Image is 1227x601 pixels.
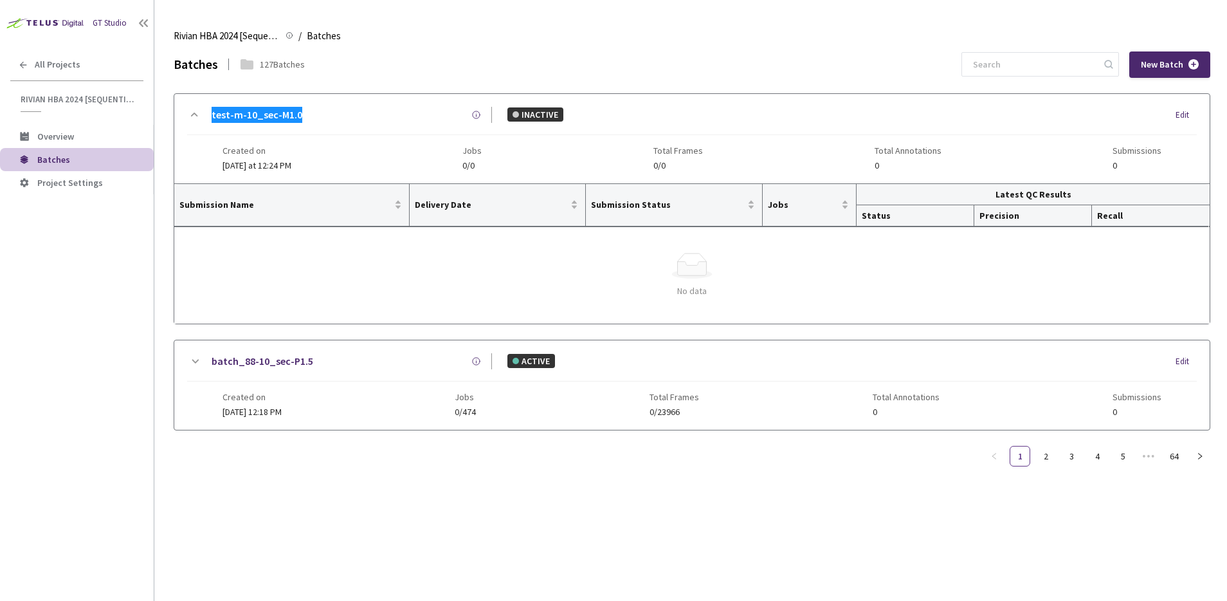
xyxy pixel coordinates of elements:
[455,407,476,417] span: 0/474
[223,160,291,171] span: [DATE] at 12:24 PM
[35,59,80,70] span: All Projects
[1190,446,1210,467] button: right
[179,199,392,210] span: Submission Name
[212,353,313,369] a: batch_88-10_sec-P1.5
[307,28,341,44] span: Batches
[174,340,1210,430] div: batch_88-10_sec-P1.5ACTIVEEditCreated on[DATE] 12:18 PMJobs0/474Total Frames0/23966Total Annotati...
[1062,447,1081,466] a: 3
[415,199,568,210] span: Delivery Date
[1164,446,1185,467] li: 64
[763,184,857,227] th: Jobs
[1087,446,1107,467] li: 4
[1138,446,1159,467] li: Next 5 Pages
[1196,452,1204,460] span: right
[1113,447,1132,466] a: 5
[586,184,762,227] th: Submission Status
[591,199,744,210] span: Submission Status
[990,452,998,460] span: left
[1035,446,1056,467] li: 2
[223,145,291,156] span: Created on
[965,53,1102,76] input: Search
[507,354,555,368] div: ACTIVE
[857,184,1210,205] th: Latest QC Results
[174,94,1210,183] div: test-m-10_sec-M1.0INACTIVEEditCreated on[DATE] at 12:24 PMJobs0/0Total Frames0/0Total Annotations...
[984,446,1004,467] li: Previous Page
[1061,446,1082,467] li: 3
[174,184,410,227] th: Submission Name
[1113,407,1161,417] span: 0
[873,392,940,402] span: Total Annotations
[37,154,70,165] span: Batches
[1176,109,1197,122] div: Edit
[223,406,282,418] span: [DATE] 12:18 PM
[455,392,476,402] span: Jobs
[174,28,278,44] span: Rivian HBA 2024 [Sequential]
[37,131,74,142] span: Overview
[875,145,941,156] span: Total Annotations
[1190,446,1210,467] li: Next Page
[1113,392,1161,402] span: Submissions
[21,94,136,105] span: Rivian HBA 2024 [Sequential]
[653,145,703,156] span: Total Frames
[1141,59,1183,70] span: New Batch
[873,407,940,417] span: 0
[974,205,1092,227] th: Precision
[1092,205,1210,227] th: Recall
[1036,447,1055,466] a: 2
[223,392,282,402] span: Created on
[507,107,563,122] div: INACTIVE
[37,177,103,189] span: Project Settings
[650,407,699,417] span: 0/23966
[1138,446,1159,467] span: •••
[1087,447,1107,466] a: 4
[1113,145,1161,156] span: Submissions
[1010,447,1030,466] a: 1
[857,205,974,227] th: Status
[212,107,302,123] a: test-m-10_sec-M1.0
[875,161,941,171] span: 0
[768,199,839,210] span: Jobs
[462,161,482,171] span: 0/0
[1165,447,1184,466] a: 64
[185,284,1199,298] div: No data
[650,392,699,402] span: Total Frames
[298,28,302,44] li: /
[1176,355,1197,368] div: Edit
[653,161,703,171] span: 0/0
[462,145,482,156] span: Jobs
[93,17,127,30] div: GT Studio
[260,57,305,71] div: 127 Batches
[1113,161,1161,171] span: 0
[984,446,1004,467] button: left
[410,184,586,227] th: Delivery Date
[174,54,218,74] div: Batches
